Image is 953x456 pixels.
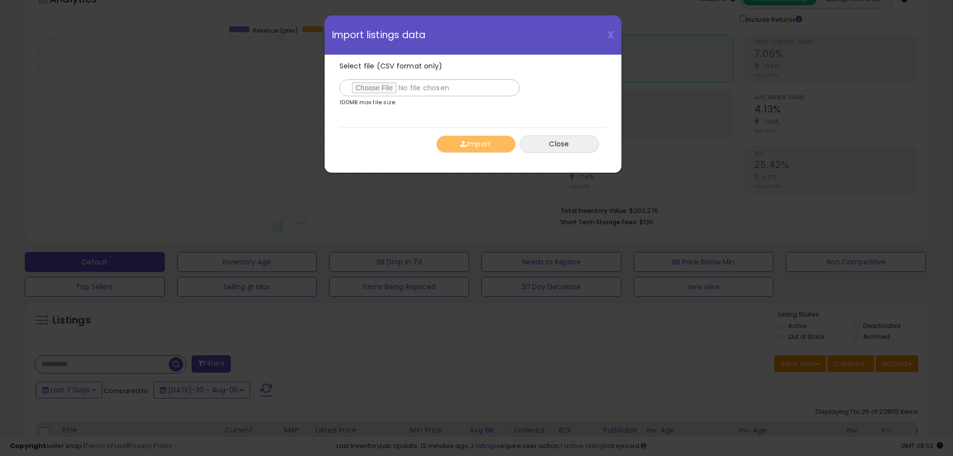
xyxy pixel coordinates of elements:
[340,61,443,71] span: Select file (CSV format only)
[436,135,516,153] button: Import
[332,30,426,40] span: Import listings data
[340,100,396,105] p: 100MB max file size
[520,135,599,153] button: Close
[607,28,614,42] span: X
